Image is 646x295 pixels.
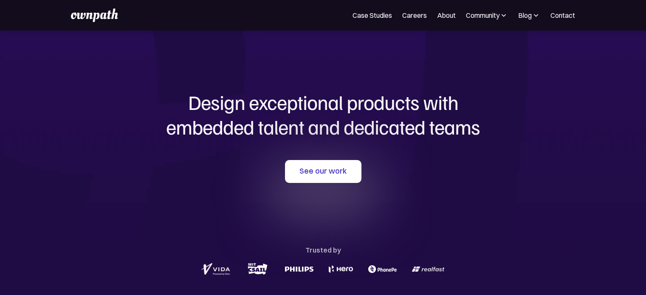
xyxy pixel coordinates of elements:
h1: Design exceptional products with embedded talent and dedicated teams [119,90,527,139]
a: Case Studies [353,10,392,20]
div: Community [466,10,508,20]
div: Trusted by [305,244,341,256]
a: See our work [285,160,361,183]
a: About [437,10,456,20]
div: Blog [518,10,540,20]
a: Contact [550,10,575,20]
div: Community [466,10,499,20]
a: Careers [402,10,427,20]
div: Blog [518,10,532,20]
